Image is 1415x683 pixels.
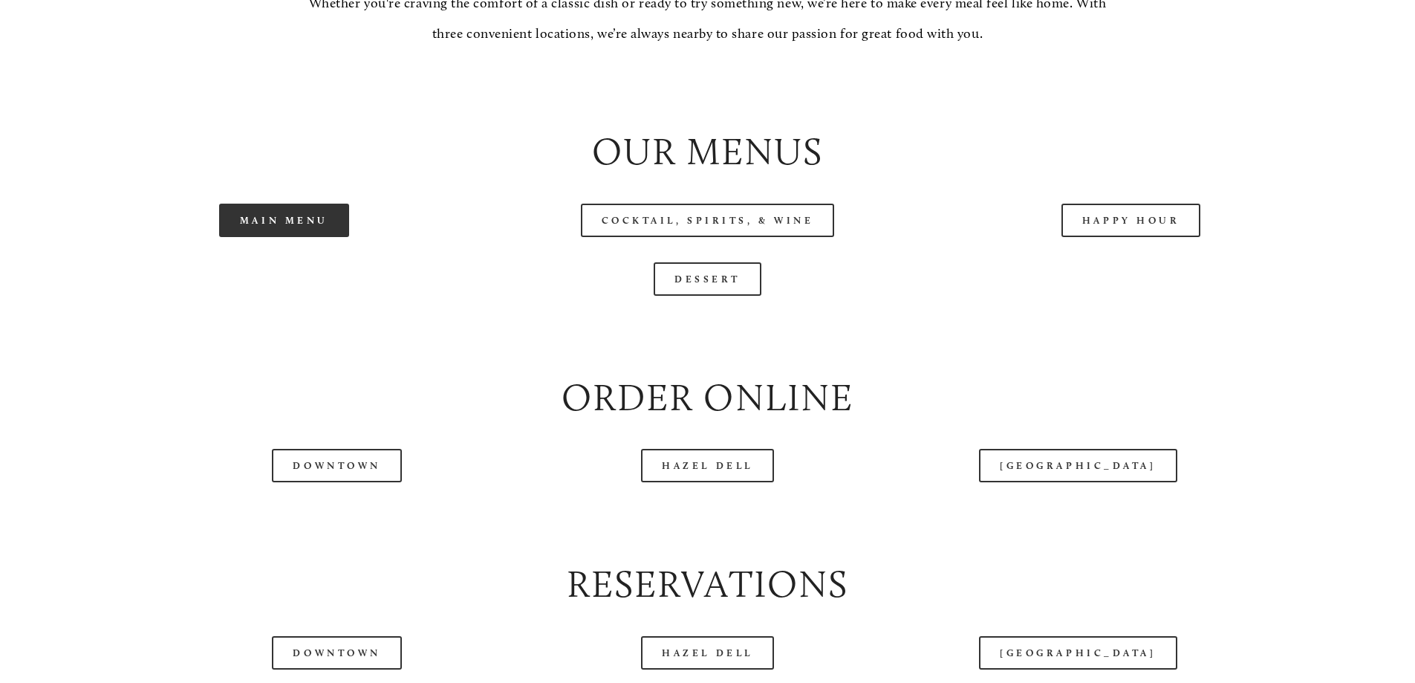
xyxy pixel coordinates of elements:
a: Downtown [272,636,401,670]
a: Happy Hour [1061,204,1201,237]
a: [GEOGRAPHIC_DATA] [979,449,1177,482]
a: Hazel Dell [641,636,774,670]
h2: Our Menus [85,126,1330,178]
h2: Reservations [85,558,1330,611]
a: Hazel Dell [641,449,774,482]
a: Downtown [272,449,401,482]
a: Cocktail, Spirits, & Wine [581,204,835,237]
h2: Order Online [85,372,1330,424]
a: [GEOGRAPHIC_DATA] [979,636,1177,670]
a: Dessert [654,262,761,296]
a: Main Menu [219,204,349,237]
